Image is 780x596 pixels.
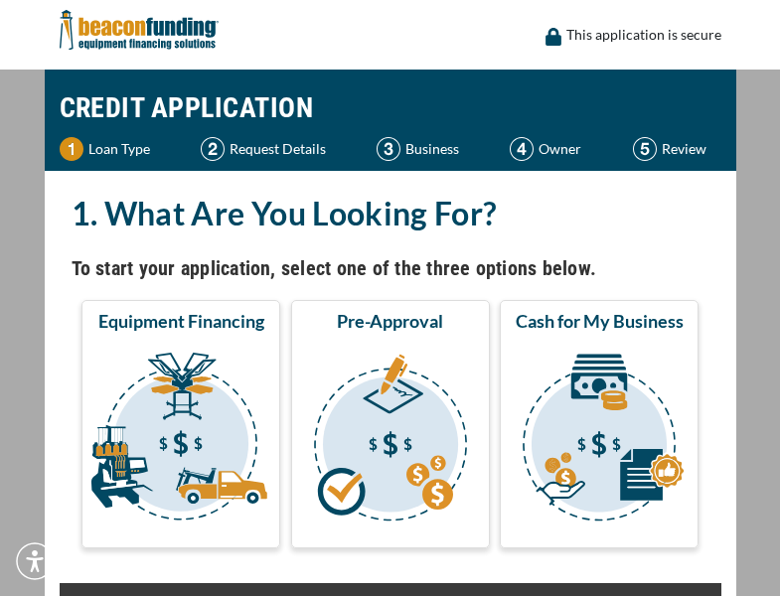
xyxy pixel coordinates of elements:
img: Step 3 [377,137,400,161]
button: Pre-Approval [291,300,490,548]
span: Pre-Approval [337,309,443,333]
p: Loan Type [88,137,150,161]
span: Equipment Financing [98,309,264,333]
img: lock icon to convery security [546,28,561,46]
button: Equipment Financing [81,300,280,548]
img: Pre-Approval [295,341,486,539]
img: Cash for My Business [504,341,695,539]
button: Cash for My Business [500,300,699,548]
p: Business [405,137,459,161]
span: Cash for My Business [516,309,684,333]
img: Step 1 [60,137,83,161]
img: Step 4 [510,137,534,161]
p: Request Details [230,137,326,161]
img: Step 2 [201,137,225,161]
img: Equipment Financing [85,341,276,539]
p: Review [662,137,706,161]
p: This application is secure [566,23,721,47]
img: Step 5 [633,137,657,161]
h4: To start your application, select one of the three options below. [72,251,709,285]
h1: CREDIT APPLICATION [60,79,721,137]
h2: 1. What Are You Looking For? [72,191,709,236]
p: Owner [539,137,581,161]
